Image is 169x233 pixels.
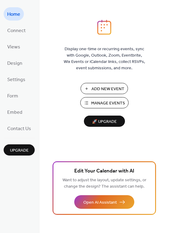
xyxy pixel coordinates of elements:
span: Views [7,42,20,52]
a: Settings [4,73,29,86]
button: Manage Events [80,97,129,108]
a: Views [4,40,24,53]
span: Manage Events [91,100,125,107]
span: Embed [7,108,22,117]
button: Open AI Assistant [74,195,134,209]
button: Add New Event [81,83,128,94]
button: Upgrade [4,144,35,156]
a: Contact Us [4,122,35,135]
span: Add New Event [91,86,124,92]
a: Connect [4,24,29,37]
span: Contact Us [7,124,31,134]
a: Form [4,89,22,102]
span: Settings [7,75,25,85]
span: Design [7,59,22,68]
span: Home [7,10,20,19]
a: Design [4,56,26,70]
span: Upgrade [10,147,29,154]
span: Form [7,91,18,101]
span: 🚀 Upgrade [88,118,121,126]
span: Want to adjust the layout, update settings, or change the design? The assistant can help. [62,176,146,191]
span: Open AI Assistant [83,199,117,206]
img: logo_icon.svg [97,20,111,35]
button: 🚀 Upgrade [84,116,125,127]
span: Connect [7,26,26,36]
span: Edit Your Calendar with AI [74,167,134,176]
a: Home [4,7,24,21]
span: Display one-time or recurring events, sync with Google, Outlook, Zoom, Eventbrite, Wix Events or ... [64,46,145,71]
a: Embed [4,105,26,119]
